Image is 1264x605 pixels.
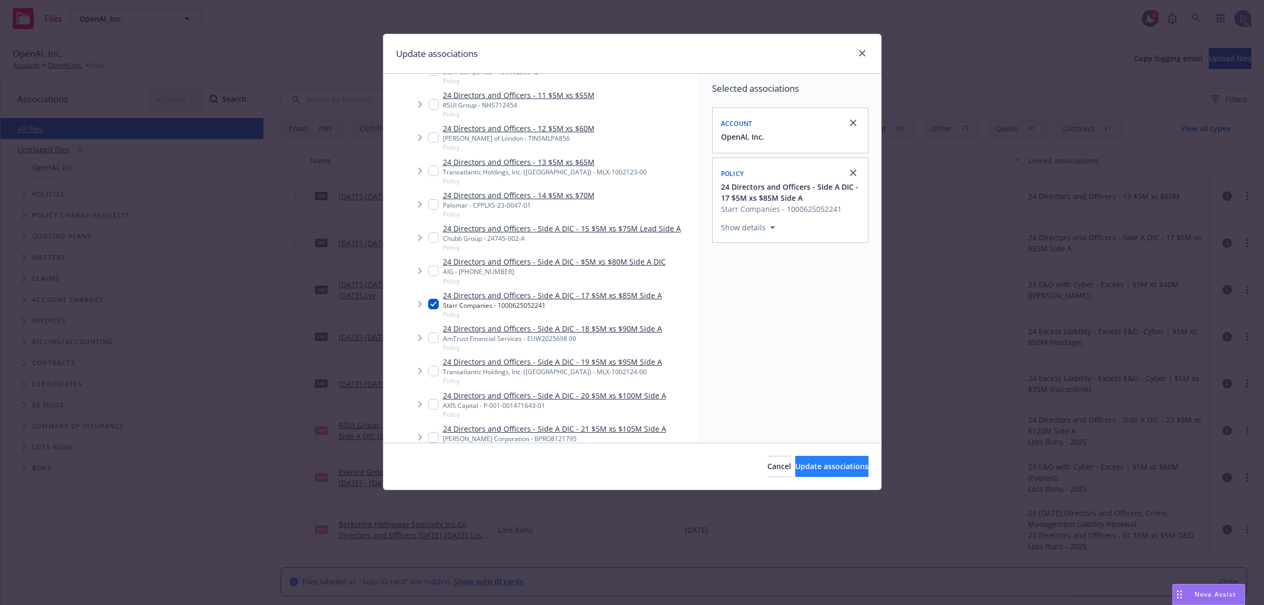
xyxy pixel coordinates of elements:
span: Starr Companies - 1000625052241 [721,203,862,214]
a: 24 Directors and Officers - Side A DIC - $5M xs $80M Side A DIC [443,256,666,267]
button: Cancel [767,456,791,477]
span: Selected associations [712,82,868,95]
button: OpenAI, Inc. [721,131,764,142]
a: 24 Directors and Officers - Side A DIC - 15 $5M xs $75M Lead Side A [443,223,681,234]
button: Update associations [795,456,868,477]
div: [PERSON_NAME] Corporation - BPRO8121795 [443,434,666,443]
div: Drag to move [1173,584,1186,604]
div: Chubb Group - 24745-002-A [443,234,681,243]
a: 24 Directors and Officers - 14 $5M xs $70M [443,190,595,201]
a: 24 Directors and Officers - Side A DIC - 20 $5M xs $100M Side A [443,390,666,401]
a: 24 Directors and Officers - Side A DIC - 21 $5M xs $105M Side A [443,423,666,434]
a: close [847,116,860,129]
div: RSUI Group - NHS712454 [443,101,595,110]
button: Nova Assist [1172,584,1245,605]
span: Policy [443,410,666,419]
span: Policy [443,310,662,319]
span: Policy [443,143,595,152]
div: Palomar - CPPLXS-23-0047-01 [443,201,595,210]
span: Update associations [795,461,868,471]
div: Starr Companies - 1000625052241 [443,301,662,310]
a: 24 Directors and Officers - 12 $5M xs $60M [443,123,595,134]
a: close [856,47,868,60]
span: Policy [443,343,662,352]
span: Policy [721,169,744,178]
span: Policy [443,110,595,119]
span: Policy [443,376,662,385]
span: Account [721,119,753,128]
h1: Update associations [396,47,478,61]
span: Policy [443,76,595,85]
div: AIG - [PHONE_NUMBER] [443,267,666,276]
span: Nova Assist [1194,590,1236,599]
span: Cancel [767,461,791,471]
div: [PERSON_NAME] of London - TINSMLPA856 [443,134,595,143]
div: Transatlantic Holdings, Inc. ([GEOGRAPHIC_DATA]) - MLX-1002124-00 [443,367,662,376]
button: Show details [717,221,779,234]
a: 24 Directors and Officers - 11 $5M xs $55M [443,90,595,101]
span: Policy [443,177,647,186]
div: AXIS Capital - P-001-001471643-01 [443,401,666,410]
a: close [847,167,860,179]
span: Policy [443,277,666,286]
a: 24 Directors and Officers - Side A DIC - 19 $5M xs $95M Side A [443,356,662,367]
span: Policy [443,243,681,252]
a: 24 Directors and Officers - Side A DIC - 18 $5M xs $90M Side A [443,323,662,334]
a: 24 Directors and Officers - Side A DIC - 17 $5M xs $85M Side A [443,290,662,301]
span: Policy [443,210,595,219]
div: Transatlantic Holdings, Inc. ([GEOGRAPHIC_DATA]) - MLX-1002123-00 [443,168,647,177]
a: 24 Directors and Officers - 13 $5M xs $65M [443,157,647,168]
button: 24 Directors and Officers - Side A DIC - 17 $5M xs $85M Side A [721,181,862,203]
div: AmTrust Financial Services - EUW2025698 00 [443,334,662,343]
